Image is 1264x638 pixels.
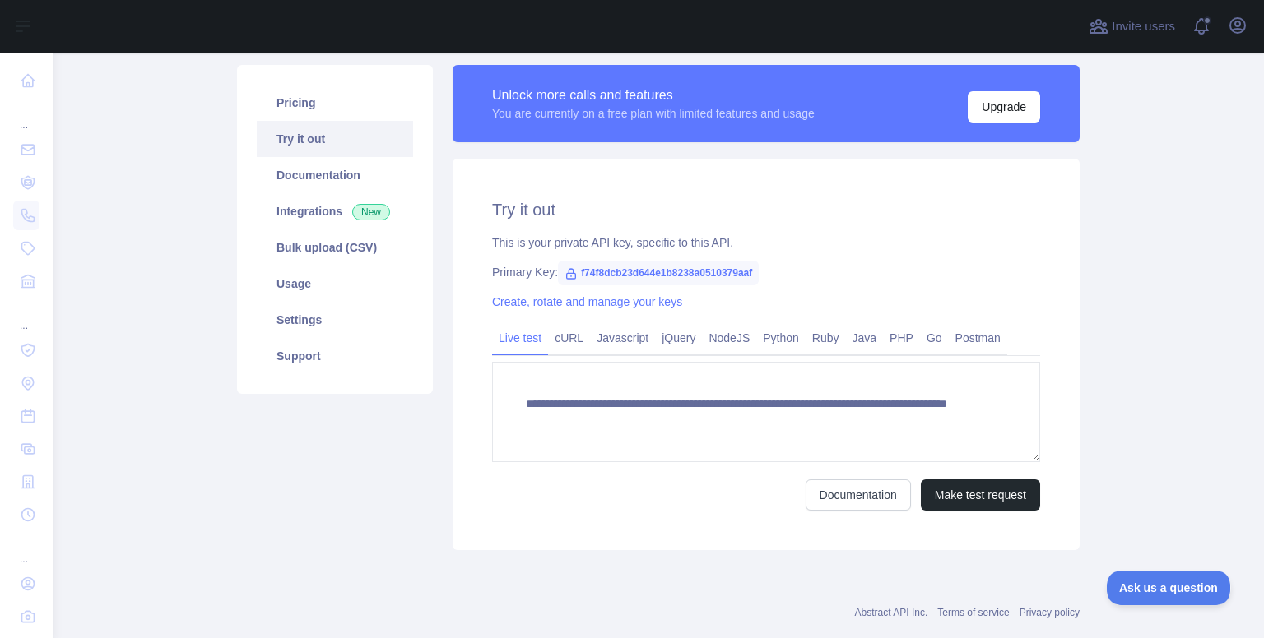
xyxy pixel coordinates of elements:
button: Upgrade [968,91,1040,123]
iframe: Toggle Customer Support [1107,571,1231,605]
a: Java [846,325,884,351]
a: Try it out [257,121,413,157]
a: Privacy policy [1020,607,1080,618]
a: jQuery [655,325,702,351]
button: Make test request [921,479,1040,511]
div: Unlock more calls and features [492,86,815,105]
a: Pricing [257,85,413,121]
div: Primary Key: [492,264,1040,280]
a: Documentation [806,479,911,511]
span: f74f8dcb23d644e1b8238a0510379aaf [558,261,759,285]
div: You are currently on a free plan with limited features and usage [492,105,815,122]
a: Integrations New [257,193,413,229]
a: Ruby [806,325,846,351]
a: Live test [492,325,548,351]
span: Invite users [1112,17,1175,36]
a: NodeJS [702,325,756,351]
a: Documentation [257,157,413,193]
a: Postman [949,325,1007,351]
a: Create, rotate and manage your keys [492,295,682,308]
button: Invite users [1085,13,1178,39]
span: New [352,204,390,220]
a: Bulk upload (CSV) [257,229,413,266]
a: Go [920,325,949,351]
h2: Try it out [492,198,1040,221]
div: This is your private API key, specific to this API. [492,234,1040,251]
a: PHP [883,325,920,351]
div: ... [13,299,39,332]
a: Abstract API Inc. [855,607,928,618]
a: Javascript [590,325,655,351]
div: ... [13,533,39,566]
a: cURL [548,325,590,351]
a: Terms of service [937,607,1009,618]
a: Usage [257,266,413,302]
a: Settings [257,302,413,338]
div: ... [13,99,39,132]
a: Python [756,325,806,351]
a: Support [257,338,413,374]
